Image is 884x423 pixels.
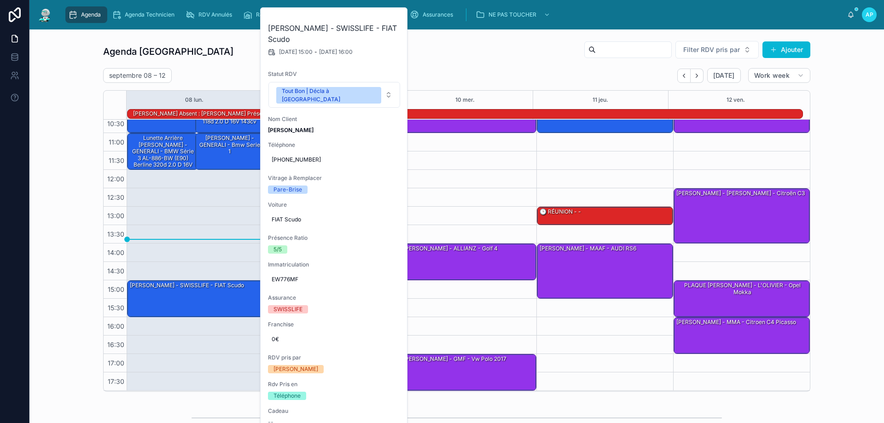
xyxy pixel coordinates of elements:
[401,244,536,280] div: [PERSON_NAME] - ALLIANZ - golf 4
[272,156,397,163] span: [PHONE_NUMBER]
[37,7,53,22] img: App logo
[109,6,181,23] a: Agenda Technicien
[185,91,204,109] button: 08 lun.
[61,5,847,25] div: scrollable content
[539,244,637,253] div: [PERSON_NAME] - MAAF - AUDI RS6
[762,41,810,58] button: Ajouter
[273,185,302,194] div: Pare-Brise
[866,11,873,18] span: AP
[132,109,331,118] div: Tony absent : Michel présent / dernier RDV : 17H ! - -
[268,321,401,328] span: Franchise
[256,11,269,18] span: Rack
[727,91,745,109] button: 12 ven.
[273,392,301,400] div: Téléphone
[268,381,401,388] span: Rdv Pris en
[473,6,555,23] a: NE PAS TOUCHER
[268,354,401,361] span: RDV pris par
[273,365,318,373] div: [PERSON_NAME]
[707,68,741,83] button: [DATE]
[402,355,507,363] div: [PERSON_NAME] - GMF - vw polo 2017
[105,249,127,256] span: 14:00
[268,82,400,108] button: Select Button
[314,48,317,56] span: -
[683,45,740,54] span: Filter RDV pris par
[129,281,245,290] div: [PERSON_NAME] - SWISSLIFE - FIAT Scudo
[105,322,127,330] span: 16:00
[674,189,809,243] div: [PERSON_NAME] - [PERSON_NAME] - Citroën c3
[691,69,704,83] button: Next
[537,244,673,298] div: [PERSON_NAME] - MAAF - AUDI RS6
[319,48,353,56] span: [DATE] 16:00
[268,23,401,45] h2: [PERSON_NAME] - SWISSLIFE - FIAT Scudo
[105,285,127,293] span: 15:00
[106,138,127,146] span: 11:00
[128,133,198,169] div: Lunette arrière [PERSON_NAME] - GENERALI - BMW Série 3 AL-886-BW (E90) Berline 320d 2.0 d 16V 163cv
[198,11,232,18] span: RDV Annulés
[677,69,691,83] button: Back
[272,336,397,343] span: 0€
[105,230,127,238] span: 13:30
[240,6,276,23] a: Rack
[105,175,127,183] span: 12:00
[537,207,673,225] div: 🕒 RÉUNION - -
[593,91,608,109] button: 11 jeu.
[132,110,331,118] div: [PERSON_NAME] absent : [PERSON_NAME] présent / dernier RDV : 17H ! - -
[105,267,127,275] span: 14:30
[279,48,313,56] span: [DATE] 15:00
[268,407,401,415] span: Cadeau
[675,281,809,296] div: PLAQUE [PERSON_NAME] - L'OLIVIER - Opel Mokka
[268,261,401,268] span: Immatriculation
[268,70,401,78] span: Statut RDV
[105,341,127,348] span: 16:30
[103,45,233,58] h1: Agenda [GEOGRAPHIC_DATA]
[81,11,101,18] span: Agenda
[273,245,282,254] div: 5/5
[675,41,759,58] button: Select Button
[105,304,127,312] span: 15:30
[105,193,127,201] span: 12:30
[268,127,314,133] strong: [PERSON_NAME]
[423,11,453,18] span: Assurances
[268,116,401,123] span: Nom Client
[196,133,263,169] div: [PERSON_NAME] - GENERALI - Bmw serie 1
[402,244,499,253] div: [PERSON_NAME] - ALLIANZ - golf 4
[183,6,238,23] a: RDV Annulés
[674,281,809,317] div: PLAQUE [PERSON_NAME] - L'OLIVIER - Opel Mokka
[489,11,536,18] span: NE PAS TOUCHER
[407,6,459,23] a: Assurances
[125,11,174,18] span: Agenda Technicien
[106,156,127,164] span: 11:30
[268,234,401,242] span: Présence Ratio
[105,359,127,367] span: 17:00
[268,201,401,209] span: Voiture
[273,305,302,313] div: SWISSLIFE
[105,377,127,385] span: 17:30
[109,71,166,80] h2: septembre 08 – 12
[748,68,810,83] button: Work week
[268,141,401,149] span: Téléphone
[675,318,797,326] div: [PERSON_NAME] - MMA - citroen C4 Picasso
[674,318,809,353] div: [PERSON_NAME] - MMA - citroen C4 Picasso
[197,134,262,156] div: [PERSON_NAME] - GENERALI - Bmw serie 1
[268,294,401,301] span: Assurance
[272,216,397,223] span: FIAT Scudo
[325,6,405,23] a: Dossiers Non Envoyés
[455,91,475,109] button: 10 mer.
[278,6,323,23] a: Cadeaux
[129,134,197,175] div: Lunette arrière [PERSON_NAME] - GENERALI - BMW Série 3 AL-886-BW (E90) Berline 320d 2.0 d 16V 163cv
[401,354,536,390] div: [PERSON_NAME] - GMF - vw polo 2017
[105,212,127,220] span: 13:00
[713,71,735,80] span: [DATE]
[272,276,397,283] span: EW776MF
[282,87,376,104] div: Tout Bon | Décla à [GEOGRAPHIC_DATA]
[105,120,127,127] span: 10:30
[675,189,806,197] div: [PERSON_NAME] - [PERSON_NAME] - Citroën c3
[268,174,401,182] span: Vitrage à Remplacer
[128,281,263,317] div: [PERSON_NAME] - SWISSLIFE - FIAT Scudo
[754,71,790,80] span: Work week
